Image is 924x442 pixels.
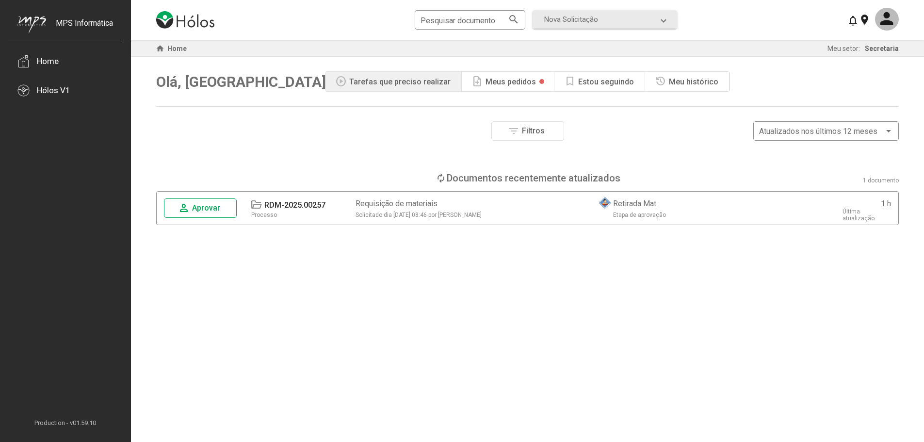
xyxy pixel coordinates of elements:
[827,45,860,52] span: Meu setor:
[349,77,451,86] div: Tarefas que preciso realizar
[471,76,483,87] mat-icon: note_add
[447,172,620,184] div: Documentos recentemente atualizados
[167,45,187,52] span: Home
[508,125,519,137] mat-icon: filter_list
[37,85,70,95] div: Hólos V1
[250,199,262,211] mat-icon: folder_open
[264,200,325,210] div: RDM-2025.00257
[578,77,634,86] div: Estou seguindo
[335,76,347,87] mat-icon: play_circle
[8,419,123,426] span: Production - v01.59.10
[491,121,564,141] button: Filtros
[508,13,519,25] mat-icon: search
[435,172,447,184] mat-icon: loop
[251,212,277,218] div: Processo
[192,203,220,213] span: Aprovar
[669,77,718,86] div: Meu histórico
[56,18,113,43] div: MPS Informática
[859,14,870,25] mat-icon: location_on
[564,76,576,87] mat-icon: bookmark
[356,212,482,218] span: Solicitado dia [DATE] 08:46 por [PERSON_NAME]
[156,11,214,29] img: logo-holos.png
[154,43,166,54] mat-icon: home
[37,56,59,66] div: Home
[533,10,677,29] mat-expansion-panel-header: Nova Solicitação
[164,198,237,218] button: Aprovar
[843,208,891,222] div: Última atualização
[613,199,656,208] div: Retirada Mat
[17,16,46,33] img: mps-image-cropped.png
[356,199,438,208] div: Requisição de materiais
[544,15,598,24] span: Nova Solicitação
[881,199,891,208] div: 1 h
[759,127,877,136] span: Atualizados nos últimos 12 meses
[865,45,899,52] span: Secretaria
[156,73,326,90] span: Olá, [GEOGRAPHIC_DATA]
[863,177,899,184] div: 1 documento
[613,212,666,218] div: Etapa de aprovação
[522,126,545,135] span: Filtros
[486,77,536,86] div: Meus pedidos
[178,202,190,214] mat-icon: person
[655,76,666,87] mat-icon: history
